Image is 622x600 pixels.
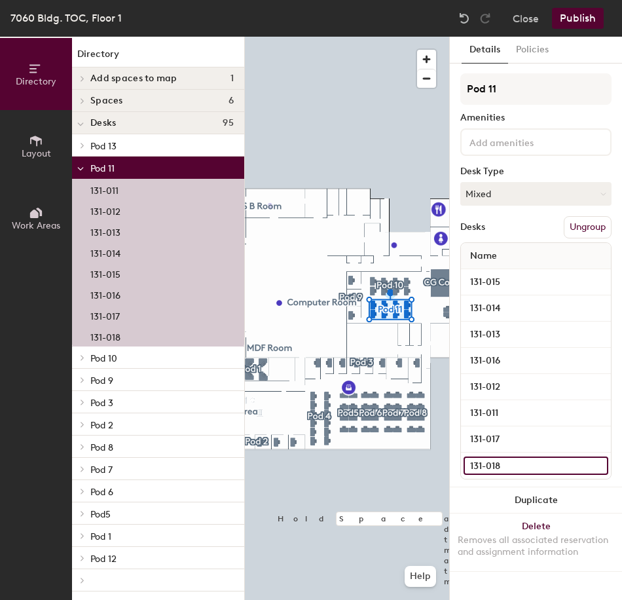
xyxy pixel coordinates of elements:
[508,37,557,64] button: Policies
[464,326,608,344] input: Unnamed desk
[552,8,604,29] button: Publish
[90,375,113,386] span: Pod 9
[90,244,120,259] p: 131-014
[460,222,485,233] div: Desks
[90,442,113,453] span: Pod 8
[464,404,608,422] input: Unnamed desk
[464,273,608,291] input: Unnamed desk
[460,113,612,123] div: Amenities
[90,420,113,431] span: Pod 2
[229,96,234,106] span: 6
[464,457,608,475] input: Unnamed desk
[450,514,622,571] button: DeleteRemoves all associated reservation and assignment information
[464,378,608,396] input: Unnamed desk
[464,430,608,449] input: Unnamed desk
[90,353,117,364] span: Pod 10
[90,487,113,498] span: Pod 6
[90,181,119,197] p: 131-011
[458,534,614,558] div: Removes all associated reservation and assignment information
[90,265,120,280] p: 131-015
[16,76,56,87] span: Directory
[90,328,120,343] p: 131-018
[90,202,120,217] p: 131-012
[10,10,122,26] div: 7060 Bldg. TOC, Floor 1
[90,398,113,409] span: Pod 3
[460,182,612,206] button: Mixed
[223,118,234,128] span: 95
[464,352,608,370] input: Unnamed desk
[90,96,123,106] span: Spaces
[90,553,117,565] span: Pod 12
[513,8,539,29] button: Close
[90,141,117,152] span: Pod 13
[450,487,622,514] button: Duplicate
[405,566,436,587] button: Help
[22,148,51,159] span: Layout
[564,216,612,238] button: Ungroup
[90,73,177,84] span: Add spaces to map
[479,12,492,25] img: Redo
[467,134,585,149] input: Add amenities
[90,118,116,128] span: Desks
[72,47,244,67] h1: Directory
[90,307,120,322] p: 131-017
[464,299,608,318] input: Unnamed desk
[458,12,471,25] img: Undo
[230,73,234,84] span: 1
[464,244,503,268] span: Name
[90,531,111,542] span: Pod 1
[90,223,120,238] p: 131-013
[12,220,60,231] span: Work Areas
[90,286,120,301] p: 131-016
[90,163,115,174] span: Pod 11
[90,464,113,476] span: Pod 7
[462,37,508,64] button: Details
[90,509,111,520] span: Pod5
[460,166,612,177] div: Desk Type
